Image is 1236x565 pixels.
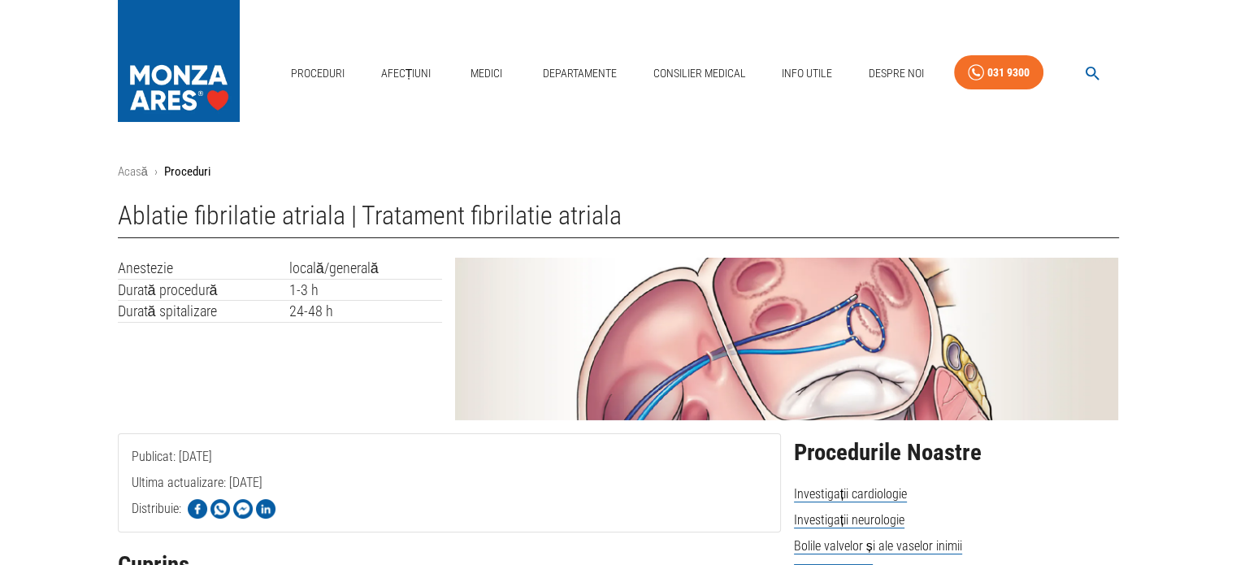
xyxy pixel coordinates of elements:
[375,57,438,90] a: Afecțiuni
[987,63,1030,83] div: 031 9300
[794,512,904,528] span: Investigații neurologie
[118,163,1119,181] nav: breadcrumb
[862,57,930,90] a: Despre Noi
[210,499,230,519] img: Share on WhatsApp
[233,499,253,519] img: Share on Facebook Messenger
[289,258,443,279] td: locală/generală
[118,201,1119,238] h1: Ablatie fibrilatie atriala | Tratament fibrilatie atriala
[794,538,962,554] span: Bolile valvelor și ale vaselor inimii
[118,258,289,279] td: Anestezie
[794,486,907,502] span: Investigații cardiologie
[536,57,623,90] a: Departamente
[118,301,289,323] td: Durată spitalizare
[455,258,1118,420] img: Ablatie fibrilatie atriala | Tratament fibrilatie atriala | ARES
[132,475,262,555] span: Ultima actualizare: [DATE]
[954,55,1043,90] a: 031 9300
[794,440,1119,466] h2: Procedurile Noastre
[646,57,752,90] a: Consilier Medical
[775,57,839,90] a: Info Utile
[154,163,158,181] li: ›
[132,449,212,529] span: Publicat: [DATE]
[284,57,351,90] a: Proceduri
[256,499,275,519] img: Share on LinkedIn
[118,279,289,301] td: Durată procedură
[289,301,443,323] td: 24-48 h
[188,499,207,519] img: Share on Facebook
[132,499,181,519] p: Distribuie:
[461,57,513,90] a: Medici
[289,279,443,301] td: 1-3 h
[118,164,148,179] a: Acasă
[164,163,210,181] p: Proceduri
